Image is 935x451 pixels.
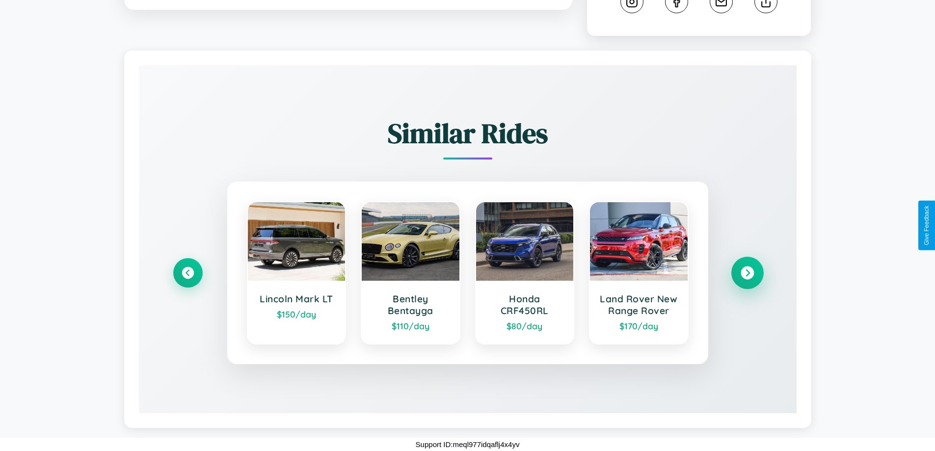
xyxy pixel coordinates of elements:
h3: Lincoln Mark LT [258,293,336,305]
a: Honda CRF450RL$80/day [475,201,575,345]
a: Bentley Bentayga$110/day [361,201,460,345]
a: Land Rover New Range Rover$170/day [589,201,689,345]
div: $ 150 /day [258,309,336,319]
h3: Bentley Bentayga [372,293,450,317]
h3: Land Rover New Range Rover [600,293,678,317]
h2: Similar Rides [173,114,762,152]
div: Give Feedback [923,206,930,245]
a: Lincoln Mark LT$150/day [247,201,347,345]
div: $ 110 /day [372,320,450,331]
p: Support ID: meql977idqaflj4x4yv [416,438,520,451]
h3: Honda CRF450RL [486,293,564,317]
div: $ 80 /day [486,320,564,331]
div: $ 170 /day [600,320,678,331]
